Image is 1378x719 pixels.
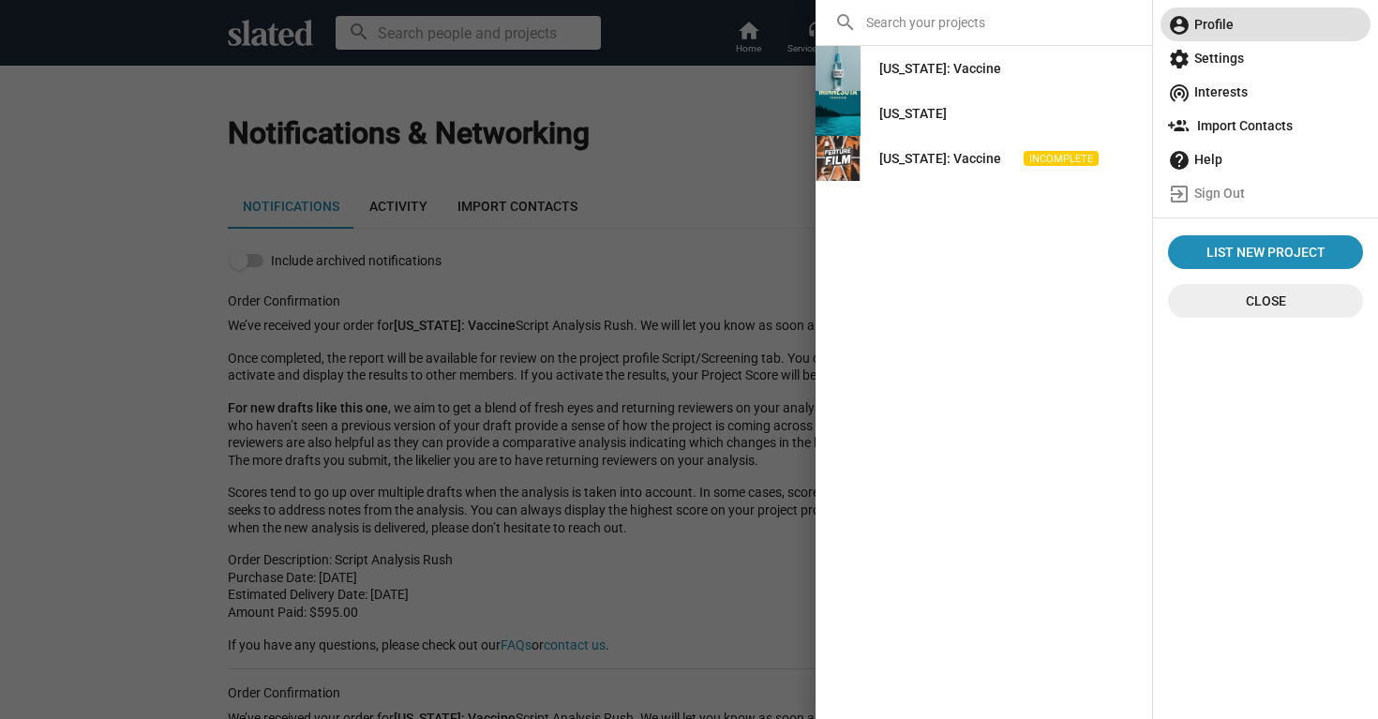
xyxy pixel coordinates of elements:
div: [US_STATE]: Vaccine [879,142,1001,175]
a: List New Project [1168,235,1363,269]
span: Profile [1168,7,1363,41]
a: Import Contacts [1161,109,1371,142]
img: Minnesota: Vaccine [816,46,861,91]
a: Sign Out [1161,176,1371,210]
div: [US_STATE]: Vaccine [879,52,1001,85]
div: [US_STATE] [879,97,947,130]
span: Interests [1168,75,1363,109]
a: [US_STATE] [864,97,962,130]
mat-icon: account_circle [1168,14,1191,37]
span: Sign Out [1168,176,1363,210]
mat-icon: settings [1168,48,1191,70]
span: Settings [1168,41,1363,75]
span: Close [1183,284,1348,318]
a: Interests [1161,75,1371,109]
mat-icon: wifi_tethering [1168,82,1191,104]
mat-icon: exit_to_app [1168,183,1191,205]
span: INCOMPLETE [1024,151,1099,167]
a: Settings [1161,41,1371,75]
span: Import Contacts [1168,109,1363,142]
span: List New Project [1176,235,1356,269]
a: Profile [1161,7,1371,41]
a: Help [1161,142,1371,176]
button: Close [1168,284,1363,318]
a: [US_STATE]: Vaccine [864,52,1016,85]
img: Minnesota: Vaccine [816,136,861,181]
mat-icon: help [1168,149,1191,172]
img: Minnesota [816,91,861,136]
span: Help [1168,142,1363,176]
mat-icon: search [834,11,857,34]
a: [US_STATE]: Vaccine [864,142,1016,175]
